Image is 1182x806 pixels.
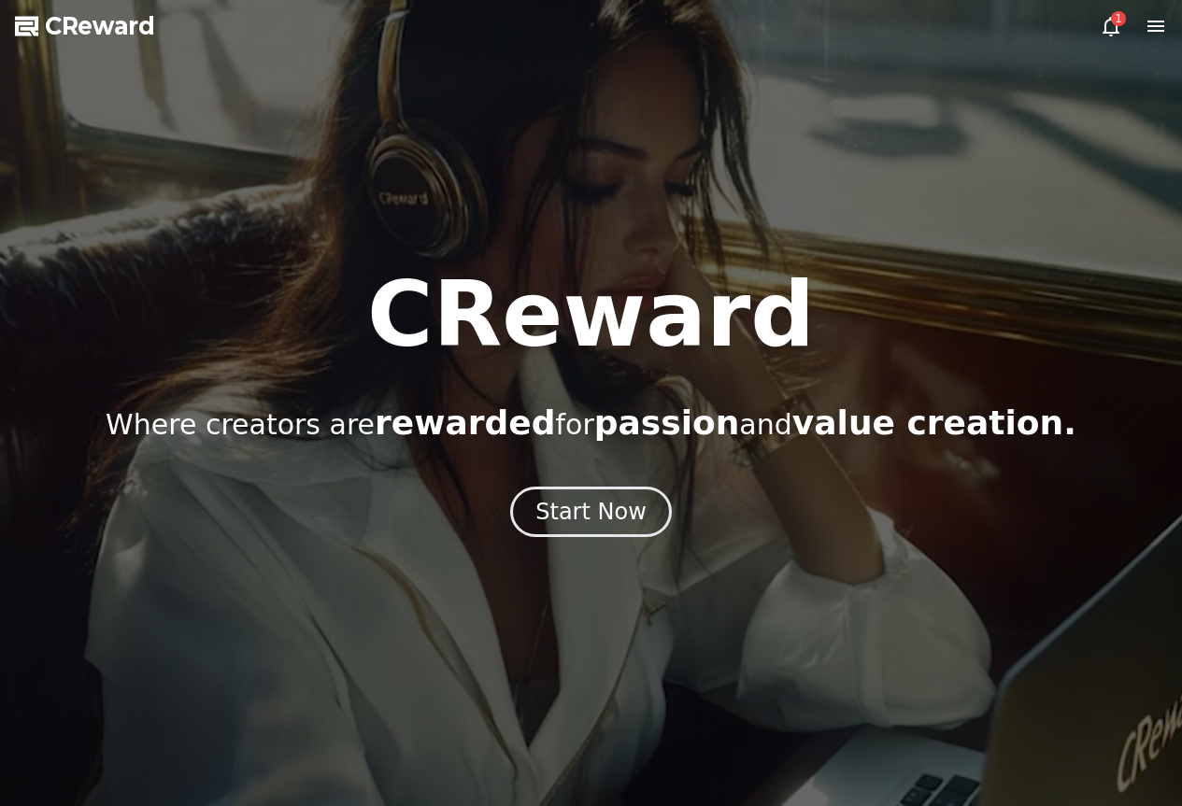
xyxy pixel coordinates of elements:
[1100,15,1122,37] a: 1
[535,497,647,527] div: Start Now
[367,270,815,360] h1: CReward
[594,403,740,442] span: passion
[45,11,155,41] span: CReward
[1111,11,1126,26] div: 1
[792,403,1076,442] span: value creation.
[106,404,1076,442] p: Where creators are for and
[375,403,555,442] span: rewarded
[510,487,672,537] button: Start Now
[15,11,155,41] a: CReward
[510,505,672,523] a: Start Now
